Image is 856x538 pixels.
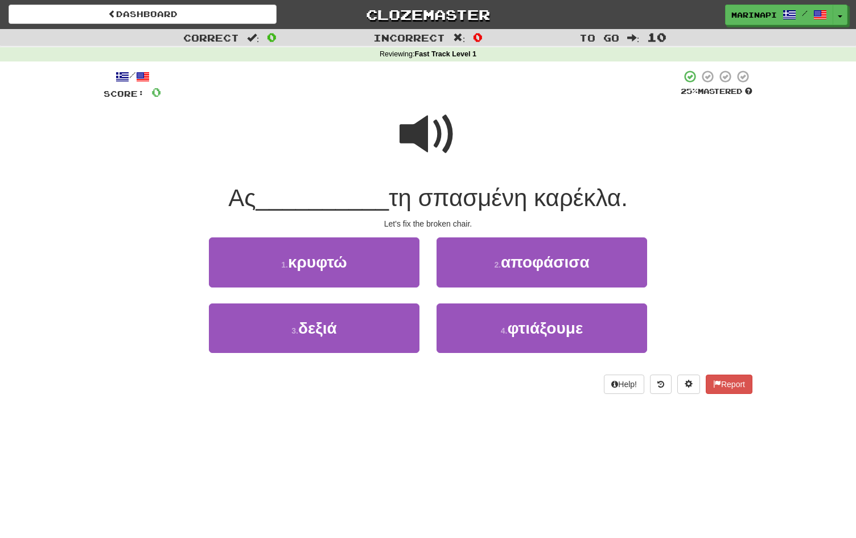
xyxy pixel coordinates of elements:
span: : [247,33,260,43]
span: Correct [183,32,239,43]
div: Let's fix the broken chair. [104,218,752,229]
span: αποφάσισα [501,253,590,271]
div: / [104,69,161,84]
div: Mastered [681,87,752,97]
span: 10 [647,30,666,44]
button: Round history (alt+y) [650,375,672,394]
button: 4.φτιάξουμε [437,303,647,353]
span: : [627,33,640,43]
button: 1.κρυφτώ [209,237,419,287]
span: κρυφτώ [288,253,347,271]
span: __________ [256,184,389,211]
span: Ας [228,184,256,211]
span: τη σπασμένη καρέκλα. [389,184,628,211]
span: / [802,9,808,17]
button: 3.δεξιά [209,303,419,353]
span: : [453,33,466,43]
span: marinapi [731,10,777,20]
span: 25 % [681,87,698,96]
a: Clozemaster [294,5,562,24]
span: 0 [267,30,277,44]
span: 0 [151,85,161,99]
span: To go [579,32,619,43]
span: Score: [104,89,145,98]
button: Report [706,375,752,394]
small: 3 . [291,326,298,335]
strong: Fast Track Level 1 [415,50,477,58]
a: Dashboard [9,5,277,24]
small: 4 . [501,326,508,335]
span: 0 [473,30,483,44]
a: marinapi / [725,5,833,25]
small: 2 . [494,260,501,269]
button: Help! [604,375,644,394]
span: δεξιά [298,319,337,337]
span: φτιάξουμε [508,319,583,337]
small: 1 . [281,260,288,269]
button: 2.αποφάσισα [437,237,647,287]
span: Incorrect [373,32,445,43]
